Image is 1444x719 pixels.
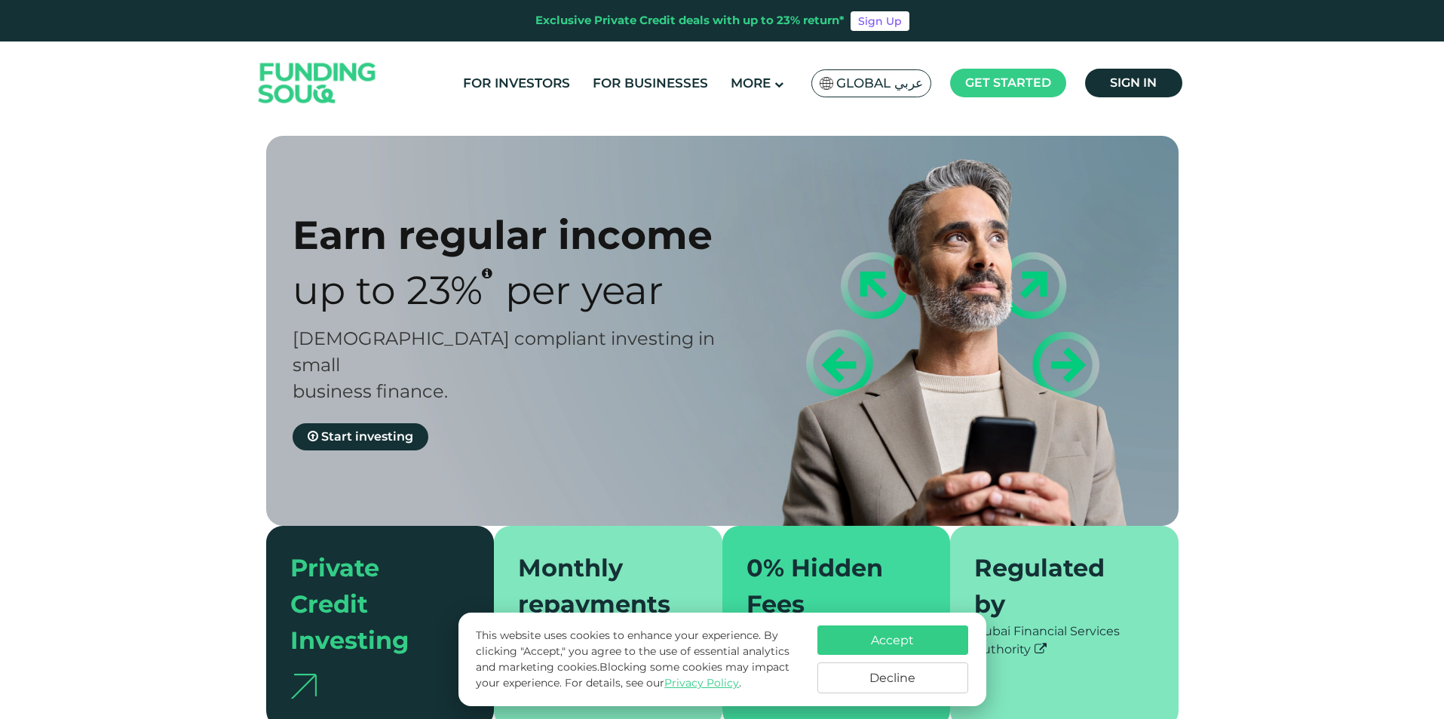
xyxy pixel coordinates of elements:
[817,662,968,693] button: Decline
[565,676,741,690] span: For details, see our .
[535,12,845,29] div: Exclusive Private Credit deals with up to 23% return*
[321,429,413,444] span: Start investing
[293,327,715,402] span: [DEMOGRAPHIC_DATA] compliant investing in small business finance.
[505,266,664,314] span: Per Year
[244,45,391,121] img: Logo
[851,11,909,31] a: Sign Up
[476,660,789,690] span: Blocking some cookies may impact your experience.
[747,550,909,622] div: 0% Hidden Fees
[965,75,1051,90] span: Get started
[293,266,483,314] span: Up to 23%
[482,267,492,279] i: 23% IRR (expected) ~ 15% Net yield (expected)
[458,613,986,706] div: Blocked (id): cookies-banner
[817,625,968,655] button: Accept
[290,674,317,699] img: arrow
[1110,75,1157,90] span: Sign in
[293,423,428,450] a: Start investing
[836,75,923,92] span: Global عربي
[974,622,1154,659] div: Dubai Financial Services Authority
[518,550,680,622] div: Monthly repayments
[1085,69,1182,97] a: Sign in
[731,75,771,91] span: More
[820,77,833,90] img: SA Flag
[459,71,574,96] a: For Investors
[290,550,452,659] div: Private Credit Investing
[589,71,712,96] a: For Businesses
[476,628,802,691] p: This website uses cookies to enhance your experience. By clicking "Accept," you agree to the use ...
[664,676,739,690] a: Privacy Policy
[974,550,1136,622] div: Regulated by
[293,211,749,259] div: Earn regular income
